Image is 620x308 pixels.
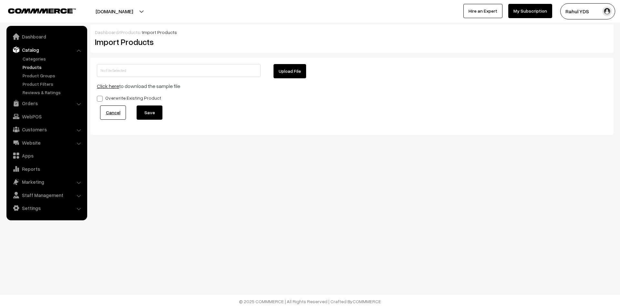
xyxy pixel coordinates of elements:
span: to download the sample file [97,83,180,89]
a: Marketing [8,176,85,188]
a: Reports [8,163,85,175]
a: Staff Management [8,189,85,201]
a: Products [120,29,140,35]
a: Product Groups [21,72,85,79]
a: Dashboard [8,31,85,42]
a: Orders [8,97,85,109]
img: COMMMERCE [8,8,76,13]
div: / / [95,29,609,36]
a: Settings [8,202,85,214]
button: Save [137,105,162,120]
a: Website [8,137,85,148]
a: Cancel [100,105,126,120]
a: COMMMERCE [8,6,65,14]
a: Customers [8,124,85,135]
a: Categories [21,55,85,62]
span: Import Products [142,29,177,35]
a: Products [21,64,85,71]
input: No File Selected [97,64,261,77]
a: Reviews & Ratings [21,89,85,96]
a: WebPOS [8,111,85,122]
h2: Import Products [95,37,347,47]
button: [DOMAIN_NAME] [73,3,156,19]
a: Catalog [8,44,85,56]
label: Overwrite Existing Product [97,94,161,101]
button: Upload File [274,64,306,78]
img: user [602,6,612,16]
a: Dashboard [95,29,119,35]
a: Hire an Expert [463,4,502,18]
a: Click here [97,83,119,89]
a: My Subscription [508,4,552,18]
button: Rahul YDS [560,3,615,19]
a: Apps [8,150,85,161]
a: COMMMERCE [353,299,381,304]
a: Product Filters [21,81,85,87]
